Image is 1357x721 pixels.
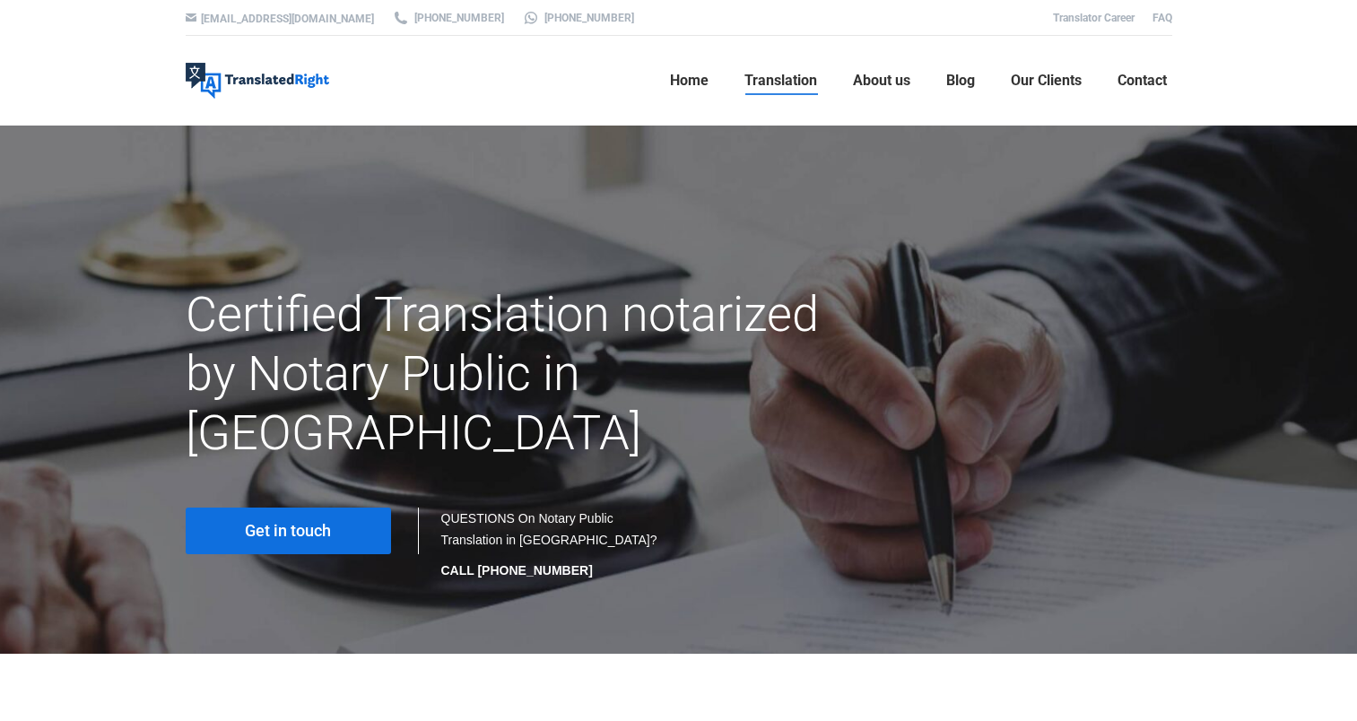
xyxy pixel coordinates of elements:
[744,72,817,90] span: Translation
[853,72,910,90] span: About us
[946,72,975,90] span: Blog
[1118,72,1167,90] span: Contact
[441,508,661,581] div: QUESTIONS On Notary Public Translation in [GEOGRAPHIC_DATA]?
[392,10,504,26] a: [PHONE_NUMBER]
[245,522,331,540] span: Get in touch
[1112,52,1172,109] a: Contact
[522,10,634,26] a: [PHONE_NUMBER]
[441,563,593,578] strong: CALL [PHONE_NUMBER]
[1005,52,1087,109] a: Our Clients
[1153,12,1172,24] a: FAQ
[186,63,329,99] img: Translated Right
[1053,12,1135,24] a: Translator Career
[1011,72,1082,90] span: Our Clients
[201,13,374,25] a: [EMAIL_ADDRESS][DOMAIN_NAME]
[670,72,709,90] span: Home
[941,52,980,109] a: Blog
[848,52,916,109] a: About us
[665,52,714,109] a: Home
[186,508,391,554] a: Get in touch
[186,285,834,463] h1: Certified Translation notarized by Notary Public in [GEOGRAPHIC_DATA]
[739,52,822,109] a: Translation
